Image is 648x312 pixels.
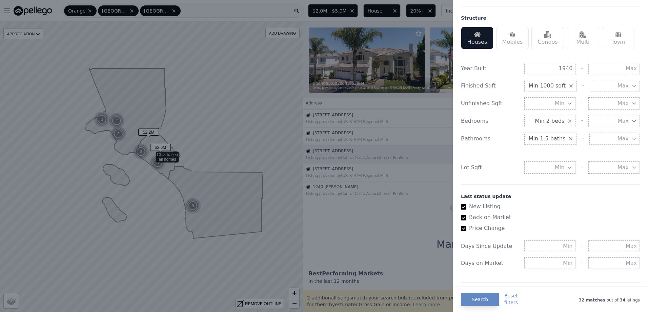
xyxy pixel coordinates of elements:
img: Multi [580,31,586,38]
div: Town [602,27,634,49]
div: Year Built [461,64,519,73]
div: - [582,133,584,145]
button: Resetfilters [504,292,518,306]
div: - [581,161,583,174]
button: Search [461,293,499,306]
button: Min 1.5 baths [524,133,577,145]
div: Mobiles [496,27,529,49]
label: New Listing [461,202,634,211]
div: - [582,80,584,92]
input: Max [588,63,640,74]
div: out of listings [518,296,640,303]
button: Max [589,133,640,145]
div: Bathrooms [461,135,519,143]
button: Max [588,97,640,110]
span: Max [617,99,629,108]
div: - [581,115,583,127]
button: Min 2 beds [524,115,576,127]
div: Unfinished Sqft [461,99,519,108]
label: Back on Market [461,213,634,221]
div: Last status update [461,193,640,200]
input: Max [588,257,640,269]
div: Lot Sqft [461,163,519,172]
img: Condos [544,31,551,38]
input: New Listing [461,204,466,210]
button: Min 1000 sqft [524,80,577,92]
input: Min [524,240,576,252]
input: Price Change [461,226,466,231]
button: Max [588,115,640,127]
div: - [581,240,583,252]
input: Min [524,257,576,269]
div: - [581,97,583,110]
button: Max [590,80,640,92]
div: Condos [531,27,564,49]
div: - [581,257,583,269]
input: Min [524,63,576,74]
div: Houses [461,27,493,49]
img: Town [615,31,622,38]
button: Max [588,161,640,174]
input: Back on Market [461,215,466,220]
button: Min [524,161,576,174]
div: Bedrooms [461,117,519,125]
span: Max [617,135,629,143]
div: - [581,63,583,74]
span: Max [617,163,629,172]
div: Multi [567,27,599,49]
span: 34 [619,298,626,303]
span: Min 1000 sqft [529,82,566,90]
div: Days Since Update [461,242,519,250]
span: Min [555,163,564,172]
img: Mobiles [509,31,516,38]
span: Max [617,82,629,90]
button: Min [524,97,576,110]
span: Min [555,99,564,108]
span: Max [617,117,629,125]
span: Min 2 beds [535,117,564,125]
label: Price Change [461,224,634,232]
div: Structure [461,15,486,21]
div: Days on Market [461,259,519,267]
div: Finished Sqft [461,82,519,90]
img: Houses [474,31,481,38]
input: Max [588,240,640,252]
span: 32 matches [579,298,605,303]
span: Min 1.5 baths [529,135,566,143]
